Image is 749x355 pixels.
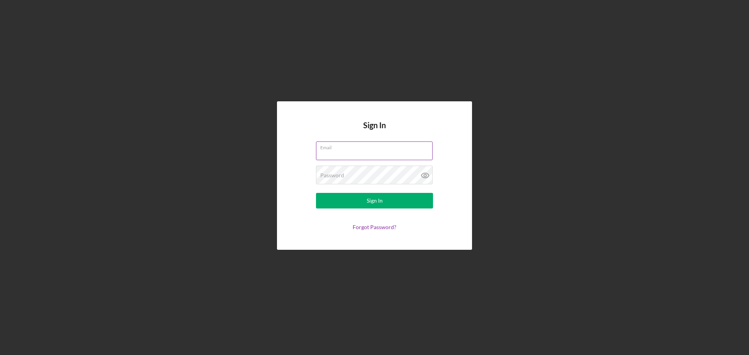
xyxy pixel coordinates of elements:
button: Sign In [316,193,433,208]
label: Email [320,142,433,150]
div: Sign In [367,193,383,208]
label: Password [320,172,344,178]
h4: Sign In [363,121,386,141]
a: Forgot Password? [353,224,396,230]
